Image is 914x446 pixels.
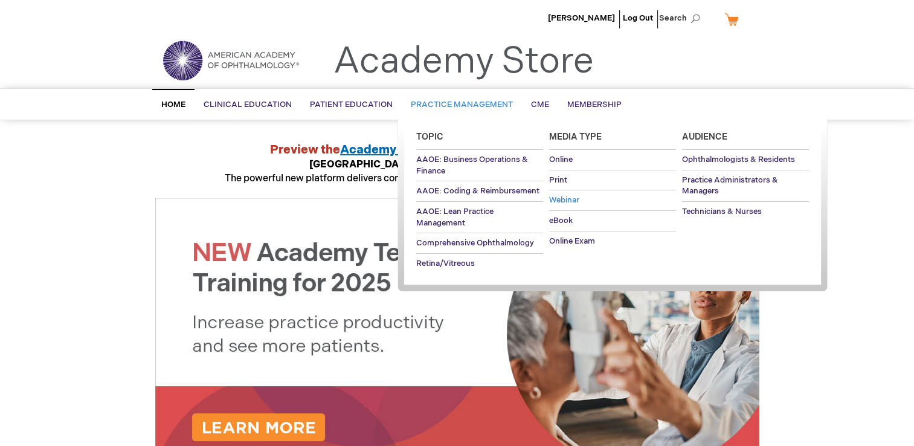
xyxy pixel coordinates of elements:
span: Retina/Vitreous [416,259,475,268]
span: Search [659,6,705,30]
span: Practice Administrators & Managers [682,175,778,196]
span: Media Type [549,132,602,142]
span: Audience [682,132,727,142]
span: Clinical Education [204,100,292,109]
span: Patient Education [310,100,393,109]
span: Topic [416,132,443,142]
a: Academy Technician Training Platform [340,143,569,157]
span: Ophthalmologists & Residents [682,155,795,164]
span: Print [549,175,567,185]
span: Online [549,155,573,164]
span: Online Exam [549,236,595,246]
span: Comprehensive Ophthalmology [416,238,534,248]
strong: [GEOGRAPHIC_DATA], Hall WB1, Booth 2761, [DATE] 10:30 a.m. [309,159,605,170]
a: Academy Store [333,40,594,83]
a: Log Out [623,13,653,23]
span: Practice Management [411,100,513,109]
a: [PERSON_NAME] [548,13,615,23]
span: AAOE: Lean Practice Management [416,207,494,228]
span: AAOE: Business Operations & Finance [416,155,528,176]
span: Home [161,100,185,109]
span: Membership [567,100,622,109]
strong: Preview the at AAO 2025 [270,143,644,157]
span: Technicians & Nurses [682,207,762,216]
span: AAOE: Coding & Reimbursement [416,186,539,196]
span: eBook [549,216,573,225]
span: CME [531,100,549,109]
span: Webinar [549,195,579,205]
